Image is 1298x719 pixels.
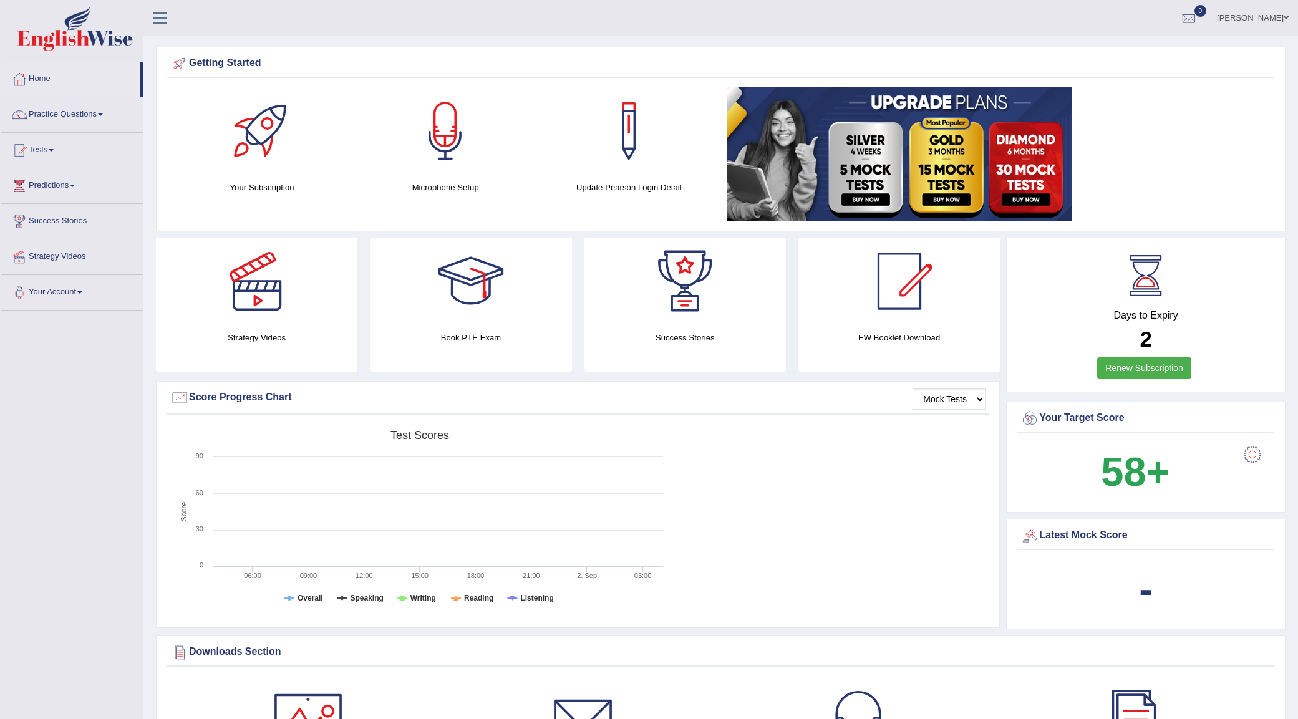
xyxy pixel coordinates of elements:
[464,594,493,602] tspan: Reading
[1139,566,1153,612] b: -
[298,594,323,602] tspan: Overall
[1020,310,1271,321] h4: Days to Expiry
[1,97,143,128] a: Practice Questions
[177,181,347,194] h4: Your Subscription
[1,239,143,271] a: Strategy Videos
[543,181,714,194] h4: Update Pearson Login Detail
[350,594,383,602] tspan: Speaking
[1194,5,1207,17] span: 0
[196,489,203,496] text: 60
[467,572,485,579] text: 18:00
[200,561,203,569] text: 0
[390,429,449,442] tspan: Test scores
[360,181,531,194] h4: Microphone Setup
[1101,449,1170,495] b: 58+
[180,502,188,522] tspan: Score
[584,331,786,344] h4: Success Stories
[520,594,553,602] tspan: Listening
[634,572,652,579] text: 03:00
[410,594,436,602] tspan: Writing
[170,643,1271,662] div: Downloads Section
[727,87,1072,221] img: small5.jpg
[244,572,261,579] text: 06:00
[300,572,317,579] text: 09:00
[1,275,143,306] a: Your Account
[170,54,1271,73] div: Getting Started
[1,133,143,164] a: Tests
[523,572,540,579] text: 21:00
[1020,409,1271,428] div: Your Target Score
[1,204,143,235] a: Success Stories
[1097,357,1191,379] a: Renew Subscription
[170,388,986,407] div: Score Progress Chart
[156,331,357,344] h4: Strategy Videos
[356,572,373,579] text: 12:00
[1140,327,1151,351] b: 2
[370,331,571,344] h4: Book PTE Exam
[196,525,203,533] text: 30
[411,572,429,579] text: 15:00
[196,452,203,460] text: 90
[1,168,143,200] a: Predictions
[577,572,597,579] tspan: 2. Sep
[1,62,140,93] a: Home
[1020,526,1271,545] div: Latest Mock Score
[798,331,1000,344] h4: EW Booklet Download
